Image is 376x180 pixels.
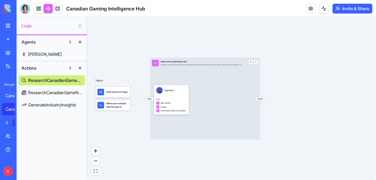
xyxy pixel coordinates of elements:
div: AI Logo Generator [6,120,9,126]
button: fit view [92,167,100,175]
div: TRY [13,119,23,126]
span: [PERSON_NAME] [28,51,62,57]
span: When users interact with the app UI [106,102,128,108]
span: Logic [21,23,75,29]
span: ResearchCanadianGameJobs [28,77,82,83]
a: AI Logo GeneratorTRY [2,117,26,129]
span: GenerateIndustryInsights [28,102,76,108]
button: Invite & Share [332,4,372,13]
div: DailyJobResearchTrigger [95,86,130,98]
button: zoom out [92,157,100,165]
div: DailyJobResearchTrigger [106,91,128,94]
p: Triggers [95,79,103,83]
a: Canadian Gaming Intelligence Hub [2,103,26,115]
div: AgentCallToolsWeb SearchScrapeInsertItemsToGameJobsTable [154,85,189,115]
span: Web Search [161,102,171,105]
div: Triggers [95,70,130,111]
img: logo [4,4,42,13]
a: Canadian Gaming Intelligence Hub [2,90,26,102]
button: Agents [18,37,65,47]
span: Tools [156,98,187,100]
a: ResearchCanadianGameNews [18,88,85,98]
span: ResearchCanadianGameNews [28,90,82,96]
a: [PERSON_NAME] [18,49,85,59]
div: ResearchCanadianGameJobs [161,60,243,63]
button: Actions [18,63,65,73]
button: zoom in [92,147,100,155]
a: GenerateIndustryInsights [18,100,85,110]
div: InputResearchCanadianGameJobsAI agent that searches the web for Canadian gaming job postings, ana... [150,58,260,140]
span: A [3,167,13,176]
div: AI agent that searches the web for Canadian gaming job postings, analyzes them, and stores the re... [161,63,243,66]
span: Output [255,97,265,100]
g: Edge from UI_TRIGGERS to 68e245555b96b906f58b261e [131,99,150,105]
span: Scrape [161,105,167,108]
a: ResearchCanadianGameJobs [18,75,85,85]
span: Actions [21,65,36,71]
g: Edge from 68e2459507a2cfb5049d9cf6 to 68e245555b96b906f58b261e [131,92,150,98]
span: Agents [21,39,36,45]
div: When users interact with the app UI [95,100,130,111]
span: InsertItemsToGameJobsTable [161,109,186,112]
div: Canadian Gaming Intelligence Hub [6,106,23,112]
div: AgentCall [165,89,173,92]
span: Input [146,97,153,100]
div: Canadian Gaming Intelligence Hub [6,93,23,99]
span: Canadian Gaming Intelligence Hub [66,5,145,12]
span: Recent [2,82,15,87]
